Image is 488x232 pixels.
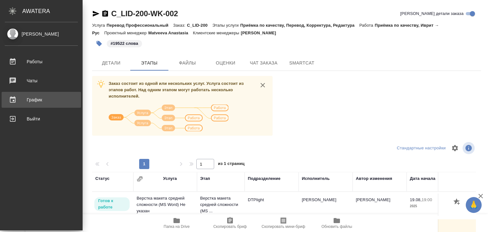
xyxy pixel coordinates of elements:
button: Добавить тэг [92,37,106,51]
span: Оценки [210,59,241,67]
p: Услуга [92,23,106,28]
span: Скопировать бриф [213,224,247,229]
span: SmartCat [287,59,317,67]
span: 🙏 [468,198,479,212]
p: Работа [359,23,375,28]
div: Услуга [163,175,177,182]
button: Добавить оценку [452,197,463,208]
span: [PERSON_NAME] детали заказа [400,10,464,17]
span: Заказ состоит из одной или нескольких услуг. Услуга состоит из этапов работ. Над одним этапом мог... [109,81,244,99]
p: Готов к работе [98,198,126,210]
a: График [2,92,81,108]
div: [PERSON_NAME] [5,31,78,38]
div: Подразделение [248,175,281,182]
div: Исполнитель [302,175,330,182]
p: Заказ: [173,23,187,28]
span: из 1 страниц [218,160,245,169]
div: Чаты [5,76,78,85]
span: Папка на Drive [164,224,190,229]
span: 19522 слова [106,40,143,46]
a: Чаты [2,73,81,89]
button: 🙏 [466,197,482,213]
span: Чат заказа [248,59,279,67]
p: Приёмка по качеству, Перевод, Корректура, Редактура [240,23,359,28]
span: Посмотреть информацию [463,142,476,154]
div: Дата начала [410,175,435,182]
a: Выйти [2,111,81,127]
p: [PERSON_NAME] [241,31,281,35]
p: Клиентские менеджеры [193,31,241,35]
button: Сгруппировать [137,176,143,182]
div: Работы [5,57,78,66]
button: Скопировать ссылку [101,10,109,17]
p: Matveeva Anastasia [148,31,193,35]
a: Работы [2,54,81,70]
td: [PERSON_NAME] [353,194,407,216]
span: Файлы [172,59,203,67]
p: 19.08, [410,197,422,202]
td: [PERSON_NAME] [299,194,353,216]
button: Папка на Drive [150,214,203,232]
button: Скопировать мини-бриф [257,214,310,232]
div: Автор изменения [356,175,392,182]
button: close [258,80,268,90]
span: Настроить таблицу [447,140,463,156]
span: Детали [96,59,126,67]
p: #19522 слова [111,40,138,47]
span: Скопировать мини-бриф [261,224,305,229]
div: split button [395,143,447,153]
button: Скопировать бриф [203,214,257,232]
p: 2025 [410,203,445,209]
span: Обновить файлы [322,224,352,229]
p: 19:00 [422,197,432,202]
div: Этап [200,175,210,182]
div: AWATERA [22,5,83,17]
td: DTPlight [245,194,299,216]
p: C_LID-200 [187,23,213,28]
div: График [5,95,78,105]
div: Статус [95,175,110,182]
span: Этапы [134,59,165,67]
button: Скопировать ссылку для ЯМессенджера [92,10,100,17]
p: Перевод Профессиональный [106,23,173,28]
p: Верстка макета средней сложности (MS ... [200,195,241,214]
a: C_LID-200-WK-002 [111,9,178,18]
p: Проектный менеджер [104,31,148,35]
div: Выйти [5,114,78,124]
p: Этапы услуги [212,23,240,28]
td: Верстка макета средней сложности (MS Word) Не указан [133,192,197,217]
button: Обновить файлы [310,214,363,232]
